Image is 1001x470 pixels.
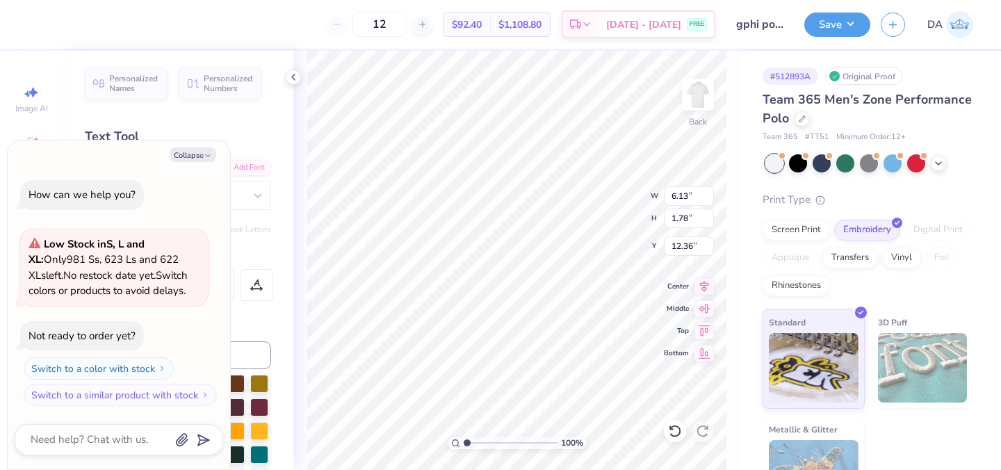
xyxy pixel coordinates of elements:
[769,315,806,330] span: Standard
[822,248,878,268] div: Transfers
[498,17,542,32] span: $1,108.80
[726,10,794,38] input: Untitled Design
[452,17,482,32] span: $92.40
[946,11,973,38] img: Deeksha Arora
[769,422,838,437] span: Metallic & Glitter
[805,131,829,143] span: # TT51
[927,17,943,33] span: DA
[878,333,968,403] img: 3D Puff
[201,391,209,399] img: Switch to a similar product with stock
[561,437,583,449] span: 100 %
[684,81,712,108] img: Back
[29,237,145,267] strong: Low Stock in S, L and XL :
[804,13,870,37] button: Save
[664,348,689,358] span: Bottom
[689,115,707,128] div: Back
[664,326,689,336] span: Top
[878,315,907,330] span: 3D Puff
[204,74,253,93] span: Personalized Numbers
[882,248,921,268] div: Vinyl
[29,188,136,202] div: How can we help you?
[769,333,858,403] img: Standard
[24,384,217,406] button: Switch to a similar product with stock
[664,304,689,314] span: Middle
[927,11,973,38] a: DA
[29,237,188,298] span: Only 981 Ss, 623 Ls and 622 XLs left. Switch colors or products to avoid delays.
[763,192,973,208] div: Print Type
[170,147,216,162] button: Collapse
[63,268,156,282] span: No restock date yet.
[836,131,906,143] span: Minimum Order: 12 +
[352,12,407,37] input: – –
[216,160,271,176] div: Add Font
[109,74,158,93] span: Personalized Names
[24,357,174,380] button: Switch to a color with stock
[158,364,166,373] img: Switch to a color with stock
[690,19,704,29] span: FREE
[15,103,48,114] span: Image AI
[763,91,972,127] span: Team 365 Men's Zone Performance Polo
[834,220,900,241] div: Embroidery
[763,131,798,143] span: Team 365
[664,282,689,291] span: Center
[763,248,818,268] div: Applique
[904,220,972,241] div: Digital Print
[606,17,681,32] span: [DATE] - [DATE]
[763,67,818,85] div: # 512893A
[85,127,271,146] div: Text Tool
[29,329,136,343] div: Not ready to order yet?
[925,248,958,268] div: Foil
[763,220,830,241] div: Screen Print
[763,275,830,296] div: Rhinestones
[825,67,903,85] div: Original Proof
